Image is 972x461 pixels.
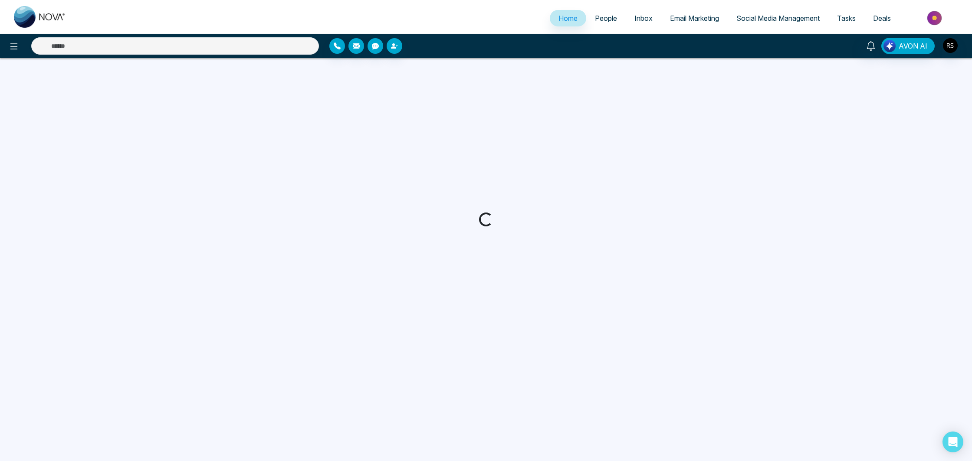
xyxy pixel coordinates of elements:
[550,10,586,26] a: Home
[595,14,617,23] span: People
[670,14,719,23] span: Email Marketing
[14,6,66,28] img: Nova CRM Logo
[837,14,856,23] span: Tasks
[736,14,820,23] span: Social Media Management
[864,10,900,26] a: Deals
[899,41,927,51] span: AVON AI
[558,14,578,23] span: Home
[728,10,828,26] a: Social Media Management
[828,10,864,26] a: Tasks
[873,14,891,23] span: Deals
[943,38,958,53] img: User Avatar
[904,8,967,28] img: Market-place.gif
[942,432,963,452] div: Open Intercom Messenger
[661,10,728,26] a: Email Marketing
[586,10,626,26] a: People
[881,38,935,54] button: AVON AI
[634,14,653,23] span: Inbox
[626,10,661,26] a: Inbox
[883,40,896,52] img: Lead Flow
